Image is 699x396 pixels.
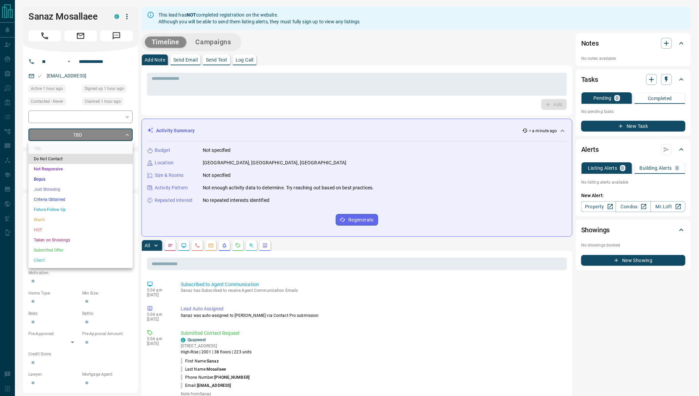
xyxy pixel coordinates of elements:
[28,215,133,225] li: Warm
[28,164,133,174] li: Not Responsive
[28,174,133,184] li: Bogus
[28,235,133,245] li: Taken on Showings
[28,184,133,194] li: Just Browsing
[28,154,133,164] li: Do Not Contact
[28,194,133,205] li: Criteria Obtained
[28,255,133,265] li: Client
[28,245,133,255] li: Submitted Offer
[28,225,133,235] li: HOT
[28,205,133,215] li: Future Follow Up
